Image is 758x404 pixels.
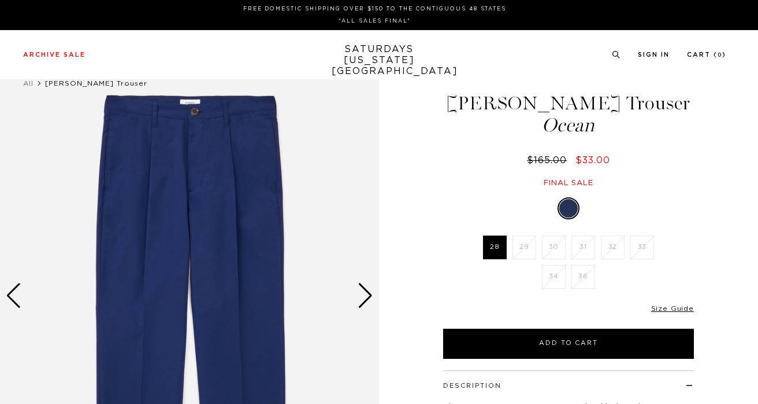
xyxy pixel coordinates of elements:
[651,305,694,312] a: Size Guide
[483,236,507,259] label: 28
[443,383,501,389] button: Description
[23,52,86,58] a: Archive Sale
[28,5,722,13] p: FREE DOMESTIC SHIPPING OVER $150 TO THE CONTIGUOUS 48 STATES
[358,283,373,308] div: Next slide
[441,94,696,135] h1: [PERSON_NAME] Trouser
[687,52,726,58] a: Cart (0)
[23,80,34,87] a: All
[45,80,147,87] span: [PERSON_NAME] Trouser
[575,156,610,165] span: $33.00
[638,52,670,58] a: Sign In
[443,329,694,359] button: Add to Cart
[28,17,722,25] p: *ALL SALES FINAL*
[6,283,21,308] div: Previous slide
[441,178,696,188] div: Final sale
[527,156,571,165] del: $165.00
[332,44,427,77] a: SATURDAYS[US_STATE][GEOGRAPHIC_DATA]
[718,53,722,58] small: 0
[441,116,696,135] span: Ocean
